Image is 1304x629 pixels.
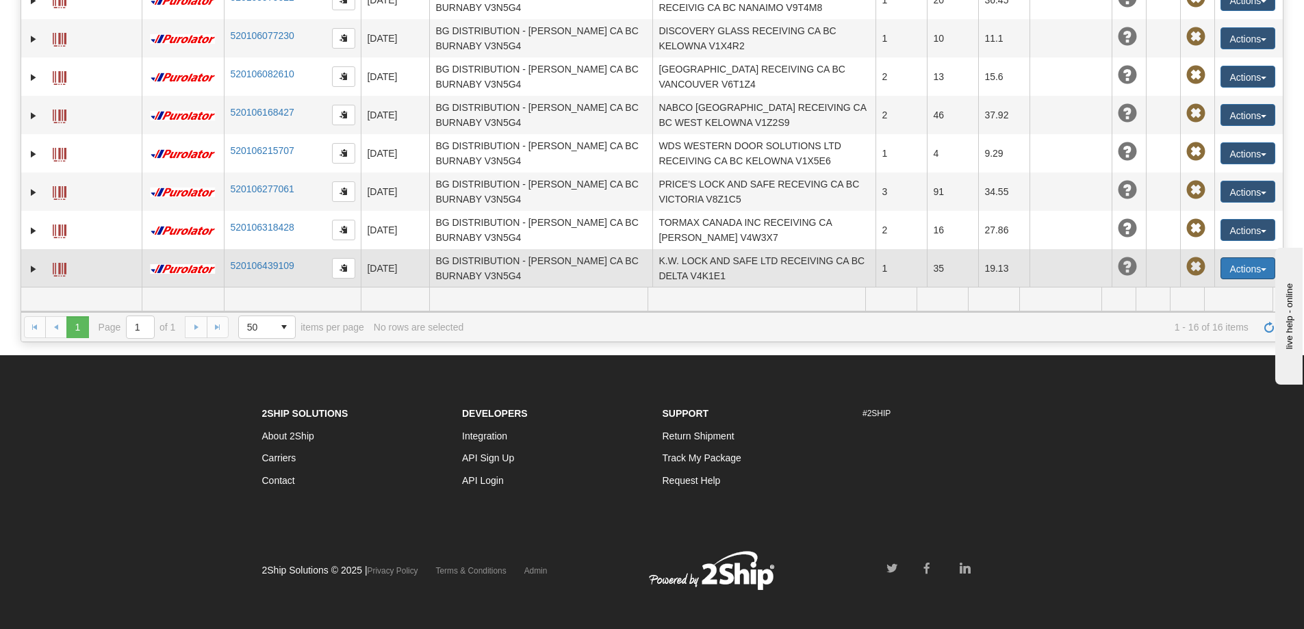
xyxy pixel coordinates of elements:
span: Pickup Not Assigned [1186,27,1205,47]
img: 11 - Purolator [148,73,218,83]
td: BG DISTRIBUTION - [PERSON_NAME] CA BC BURNABY V3N5G4 [429,19,652,57]
a: Expand [27,185,40,199]
a: 520106318428 [230,222,294,233]
td: NABCO [GEOGRAPHIC_DATA] RECEIVING CA BC WEST KELOWNA V1Z2S9 [652,96,875,134]
a: 520106077230 [230,30,294,41]
td: 37.92 [978,96,1030,134]
a: Integration [462,431,507,441]
img: 11 - Purolator [148,264,218,274]
a: 520106215707 [230,145,294,156]
td: BG DISTRIBUTION - [PERSON_NAME] CA BC BURNABY V3N5G4 [429,249,652,287]
strong: Support [663,408,709,419]
td: 11.1 [978,19,1030,57]
td: 27.86 [978,211,1030,249]
span: Pickup Not Assigned [1186,142,1205,162]
td: 1 [875,249,927,287]
strong: Developers [462,408,528,419]
td: 35 [927,249,978,287]
button: Copy to clipboard [332,258,355,279]
span: 1 - 16 of 16 items [473,322,1249,333]
td: 2 [875,96,927,134]
a: Label [53,27,66,49]
a: API Sign Up [462,452,514,463]
a: Expand [27,147,40,161]
a: 520106277061 [230,183,294,194]
a: Label [53,180,66,202]
td: [DATE] [361,211,429,249]
button: Actions [1220,142,1275,164]
a: 520106168427 [230,107,294,118]
td: BG DISTRIBUTION - [PERSON_NAME] CA BC BURNABY V3N5G4 [429,134,652,172]
td: BG DISTRIBUTION - [PERSON_NAME] CA BC BURNABY V3N5G4 [429,211,652,249]
td: DISCOVERY GLASS RECEIVING CA BC KELOWNA V1X4R2 [652,19,875,57]
td: 1 [875,19,927,57]
span: Unknown [1118,104,1137,123]
h6: #2SHIP [862,409,1043,418]
span: Pickup Not Assigned [1186,66,1205,85]
td: [DATE] [361,172,429,211]
td: 34.55 [978,172,1030,211]
img: 11 - Purolator [148,149,218,159]
a: Label [53,65,66,87]
button: Actions [1220,219,1275,241]
td: 3 [875,172,927,211]
button: Actions [1220,27,1275,49]
input: Page 1 [127,316,154,338]
td: 10 [927,19,978,57]
span: Unknown [1118,27,1137,47]
button: Copy to clipboard [332,181,355,202]
img: 11 - Purolator [148,111,218,121]
a: Carriers [262,452,296,463]
td: 2 [875,57,927,96]
span: select [273,316,295,338]
a: Expand [27,109,40,123]
img: 11 - Purolator [148,188,218,198]
a: About 2Ship [262,431,314,441]
a: API Login [462,475,504,486]
button: Copy to clipboard [332,220,355,240]
a: Privacy Policy [368,566,418,576]
td: TORMAX CANADA INC RECEIVING CA [PERSON_NAME] V4W3X7 [652,211,875,249]
img: 11 - Purolator [148,34,218,44]
button: Actions [1220,181,1275,203]
td: 16 [927,211,978,249]
a: Expand [27,32,40,46]
td: BG DISTRIBUTION - [PERSON_NAME] CA BC BURNABY V3N5G4 [429,57,652,96]
span: Page of 1 [99,316,176,339]
button: Copy to clipboard [332,66,355,87]
td: 4 [927,134,978,172]
td: 19.13 [978,249,1030,287]
td: [GEOGRAPHIC_DATA] RECEIVING CA BC VANCOUVER V6T1Z4 [652,57,875,96]
a: Label [53,103,66,125]
td: [DATE] [361,96,429,134]
span: Pickup Not Assigned [1186,181,1205,200]
span: Pickup Not Assigned [1186,104,1205,123]
td: 2 [875,211,927,249]
a: Label [53,218,66,240]
a: Label [53,142,66,164]
span: Unknown [1118,66,1137,85]
button: Actions [1220,66,1275,88]
span: 2Ship Solutions © 2025 | [262,565,418,576]
button: Copy to clipboard [332,143,355,164]
td: 46 [927,96,978,134]
a: 520106439109 [230,260,294,271]
td: 91 [927,172,978,211]
td: [DATE] [361,134,429,172]
a: Expand [27,70,40,84]
div: live help - online [10,12,127,22]
a: Refresh [1258,316,1280,338]
span: items per page [238,316,364,339]
a: Track My Package [663,452,741,463]
iframe: chat widget [1273,244,1303,384]
a: Contact [262,475,295,486]
a: Return Shipment [663,431,734,441]
a: Admin [524,566,548,576]
td: K.W. LOCK AND SAFE LTD RECEIVING CA BC DELTA V4K1E1 [652,249,875,287]
a: Expand [27,262,40,276]
td: PRICE'S LOCK AND SAFE RECEVING CA BC VICTORIA V8Z1C5 [652,172,875,211]
a: Label [53,257,66,279]
td: 9.29 [978,134,1030,172]
td: 13 [927,57,978,96]
button: Copy to clipboard [332,28,355,49]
